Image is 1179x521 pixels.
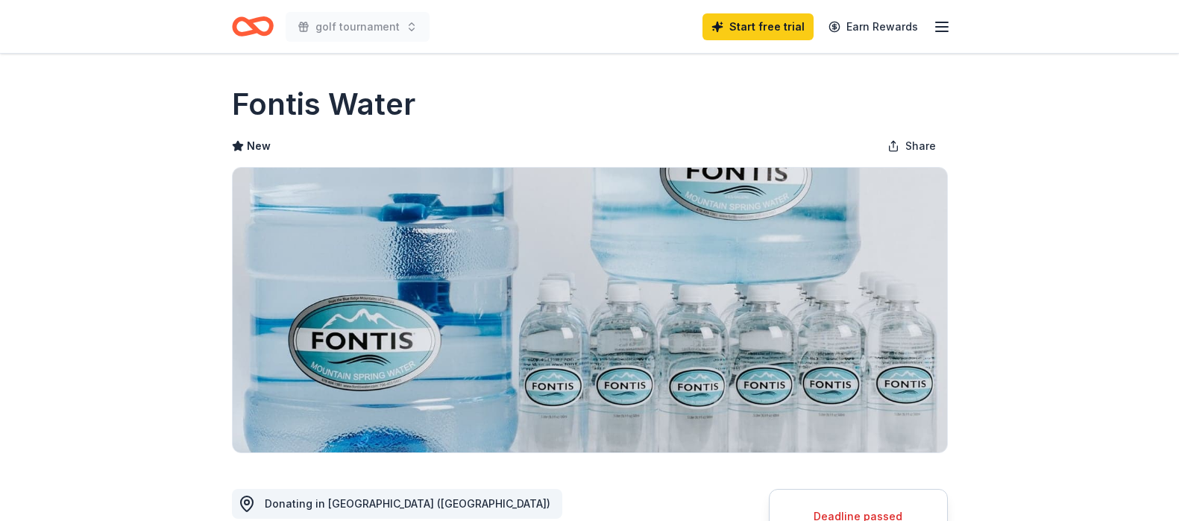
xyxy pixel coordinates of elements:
span: Share [905,137,936,155]
a: Home [232,9,274,44]
a: Start free trial [702,13,814,40]
span: golf tournament [315,18,400,36]
span: Donating in [GEOGRAPHIC_DATA] ([GEOGRAPHIC_DATA]) [265,497,550,510]
span: New [247,137,271,155]
a: Earn Rewards [820,13,927,40]
h1: Fontis Water [232,83,415,125]
button: Share [875,131,948,161]
img: Image for Fontis Water [233,168,947,452]
button: golf tournament [286,12,430,42]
